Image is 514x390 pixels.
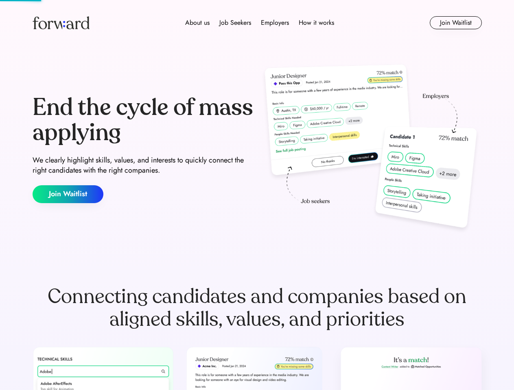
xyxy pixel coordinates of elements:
button: Join Waitlist [33,185,103,203]
div: About us [185,18,210,28]
div: We clearly highlight skills, values, and interests to quickly connect the right candidates with t... [33,155,254,175]
div: Connecting candidates and companies based on aligned skills, values, and priorities [33,285,482,331]
div: End the cycle of mass applying [33,95,254,145]
div: How it works [299,18,334,28]
button: Join Waitlist [430,16,482,29]
div: Job Seekers [219,18,251,28]
img: hero-image.png [260,62,482,236]
img: Forward logo [33,16,90,29]
div: Employers [261,18,289,28]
